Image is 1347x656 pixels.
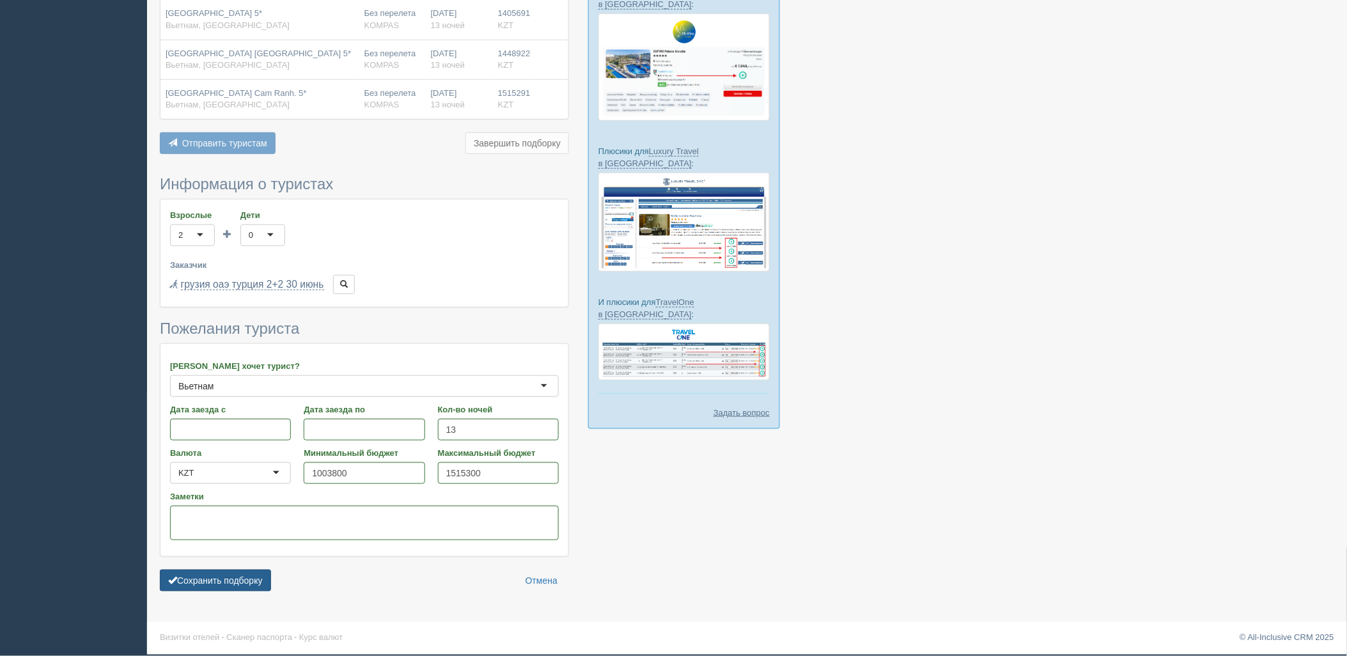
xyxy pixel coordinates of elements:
label: Дети [240,209,285,221]
span: · [222,633,224,643]
span: KZT [498,60,514,70]
div: 2 [178,229,183,242]
label: Дата заезда по [304,403,424,416]
div: Без перелета [364,88,421,111]
h3: Информация о туристах [160,176,569,192]
span: [GEOGRAPHIC_DATA] Cam Ranh. 5* [166,88,307,98]
a: Luxury Travel в [GEOGRAPHIC_DATA] [598,146,699,169]
div: 0 [249,229,253,242]
span: Вьетнам, [GEOGRAPHIC_DATA] [166,100,290,109]
a: Задать вопрос [713,407,770,419]
span: 1448922 [498,49,531,58]
span: [GEOGRAPHIC_DATA] 5* [166,8,262,18]
span: 13 ночей [431,100,465,109]
span: 1515291 [498,88,531,98]
div: Без перелета [364,8,421,31]
a: Отмена [517,570,566,591]
span: 13 ночей [431,60,465,70]
span: KOMPAS [364,60,400,70]
p: И плюсики для : [598,296,770,320]
a: Сканер паспорта [226,633,292,643]
span: 1405691 [498,8,531,18]
a: TravelOne в [GEOGRAPHIC_DATA] [598,297,694,320]
span: 13 ночей [431,20,465,30]
button: Завершить подборку [465,132,569,154]
span: KOMPAS [364,100,400,109]
label: Минимальный бюджет [304,447,424,459]
img: luxury-travel-%D0%BF%D0%BE%D0%B4%D0%B1%D0%BE%D1%80%D0%BA%D0%B0-%D1%81%D1%80%D0%BC-%D0%B4%D0%BB%D1... [598,173,770,271]
div: Вьетнам [178,380,214,393]
a: Курс валют [299,633,343,643]
div: [DATE] [431,88,488,111]
div: KZT [178,467,194,480]
a: Визитки отелей [160,633,219,643]
span: KOMPAS [364,20,400,30]
img: travel-one-%D0%BF%D1%96%D0%B4%D0%B1%D1%96%D1%80%D0%BA%D0%B0-%D1%81%D1%80%D0%BC-%D0%B4%D0%BB%D1%8F... [598,324,770,380]
img: fly-joy-de-proposal-crm-for-travel-agency.png [598,13,770,121]
label: Кол-во ночей [438,403,559,416]
div: Без перелета [364,48,421,72]
input: 7-10 или 7,10,14 [438,419,559,441]
span: Пожелания туриста [160,320,299,337]
button: Отправить туристам [160,132,276,154]
a: © All-Inclusive CRM 2025 [1240,633,1334,643]
span: Отправить туристам [182,138,267,148]
span: Вьетнам, [GEOGRAPHIC_DATA] [166,20,290,30]
span: KZT [498,100,514,109]
button: Сохранить подборку [160,570,271,591]
span: KZT [498,20,514,30]
span: Вьетнам, [GEOGRAPHIC_DATA] [166,60,290,70]
span: [GEOGRAPHIC_DATA] [GEOGRAPHIC_DATA] 5* [166,49,351,58]
label: Заметки [170,490,559,503]
div: [DATE] [431,8,488,31]
label: Заказчик [170,259,559,271]
label: Валюта [170,447,291,459]
label: Дата заезда с [170,403,291,416]
label: [PERSON_NAME] хочет турист? [170,360,559,372]
span: · [295,633,297,643]
div: [DATE] [431,48,488,72]
a: грузия оаэ турция 2+2 30 июнь [181,279,324,290]
label: Взрослые [170,209,215,221]
p: Плюсики для : [598,145,770,169]
label: Максимальный бюджет [438,447,559,459]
